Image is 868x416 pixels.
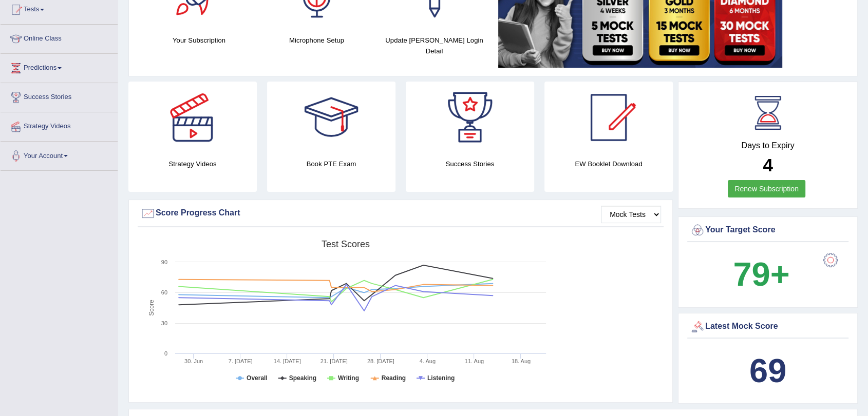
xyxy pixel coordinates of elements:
[512,358,531,364] tspan: 18. Aug
[749,352,786,389] b: 69
[229,358,253,364] tspan: 7. [DATE]
[161,320,167,326] text: 30
[161,259,167,265] text: 90
[1,142,118,167] a: Your Account
[267,159,395,169] h4: Book PTE Exam
[1,112,118,138] a: Strategy Videos
[1,25,118,50] a: Online Class
[1,54,118,80] a: Predictions
[382,374,406,382] tspan: Reading
[544,159,673,169] h4: EW Booklet Download
[322,239,370,249] tspan: Test scores
[140,206,661,221] div: Score Progress Chart
[161,289,167,295] text: 60
[690,319,846,334] div: Latest Mock Score
[148,300,155,316] tspan: Score
[1,83,118,109] a: Success Stories
[184,358,203,364] tspan: 30. Jun
[406,159,534,169] h4: Success Stories
[247,374,268,382] tspan: Overall
[733,255,789,293] b: 79+
[274,358,301,364] tspan: 14. [DATE]
[338,374,359,382] tspan: Writing
[690,141,846,150] h4: Days to Expiry
[367,358,394,364] tspan: 28. [DATE]
[289,374,316,382] tspan: Speaking
[465,358,484,364] tspan: 11. Aug
[763,155,772,175] b: 4
[164,350,167,356] text: 0
[381,35,488,56] h4: Update [PERSON_NAME] Login Detail
[690,223,846,238] div: Your Target Score
[427,374,455,382] tspan: Listening
[263,35,370,46] h4: Microphone Setup
[128,159,257,169] h4: Strategy Videos
[320,358,348,364] tspan: 21. [DATE]
[145,35,253,46] h4: Your Subscription
[420,358,436,364] tspan: 4. Aug
[728,180,805,197] a: Renew Subscription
